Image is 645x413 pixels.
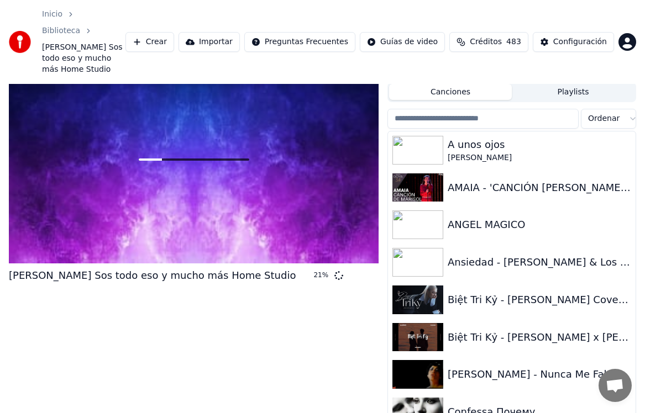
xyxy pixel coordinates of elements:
div: AMAIA - 'CANCIÓN [PERSON_NAME]' | Premios Goya 2020 [448,180,631,195]
button: Configuración [533,32,614,52]
div: ANGEL MAGICO [448,217,631,232]
button: Importar [179,32,240,52]
div: Chat abierto [599,369,632,402]
a: Biblioteca [42,25,80,36]
button: Playlists [512,84,634,100]
img: youka [9,31,31,53]
button: Canciones [389,84,512,100]
div: Biệt Tri Kỷ - [PERSON_NAME] x [PERSON_NAME] | Nhạc Hoa Lời Việt [448,330,631,345]
div: [PERSON_NAME] Sos todo eso y mucho más Home Studio [9,268,296,283]
div: [PERSON_NAME] [448,152,631,163]
span: [PERSON_NAME] Sos todo eso y mucho más Home Studio [42,42,125,75]
button: Crear [125,32,174,52]
nav: breadcrumb [42,9,125,75]
span: Ordenar [588,113,620,124]
div: Ansiedad - [PERSON_NAME] & Los Panchos [448,255,631,270]
div: A unos ojos [448,137,631,152]
div: [PERSON_NAME] - Nunca Me Faltes [448,367,631,382]
div: Biệt Tri Kỷ - [PERSON_NAME] Cover x [PERSON_NAME] | Nhạc Hoa Lời Việt Hay Nhất [448,292,631,308]
button: Créditos483 [449,32,528,52]
span: Créditos [470,36,502,47]
span: 483 [506,36,521,47]
button: Preguntas Frecuentes [244,32,355,52]
button: Guías de video [360,32,445,52]
div: 21 % [313,271,330,280]
div: Configuración [553,36,607,47]
a: Inicio [42,9,62,20]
